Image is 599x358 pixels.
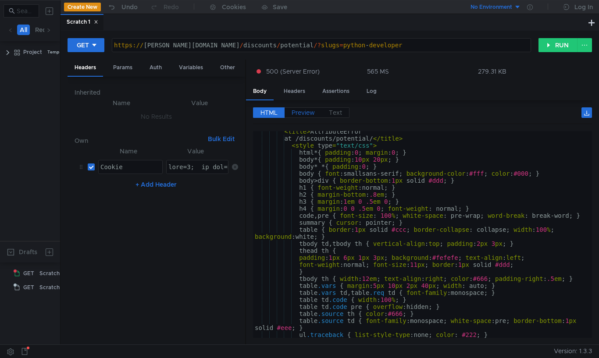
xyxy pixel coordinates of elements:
[161,98,239,108] th: Value
[17,6,34,16] input: Search...
[163,146,228,156] th: Value
[360,83,384,99] div: Log
[101,0,144,14] button: Undo
[106,60,139,76] div: Params
[75,87,239,98] h6: Inherited
[121,2,138,12] div: Undo
[143,60,169,76] div: Auth
[277,83,312,99] div: Headers
[75,135,205,146] h6: Own
[260,109,278,117] span: HTML
[213,60,242,76] div: Other
[23,46,42,59] div: Project
[39,267,63,280] div: Scratch 1
[19,247,37,257] div: Drafts
[315,83,357,99] div: Assertions
[32,25,64,35] button: Requests
[246,83,274,100] div: Body
[95,146,163,156] th: Name
[67,18,98,27] div: Scratch 1
[574,2,593,12] div: Log In
[222,2,246,12] div: Cookies
[23,267,34,280] span: GET
[478,67,506,75] div: 279.31 KB
[64,3,101,11] button: Create New
[367,67,389,75] div: 565 MS
[23,281,34,294] span: GET
[144,0,185,14] button: Redo
[471,3,512,11] div: No Environment
[538,38,578,52] button: RUN
[39,281,64,294] div: Scratch 2
[68,60,103,77] div: Headers
[132,179,180,190] button: + Add Header
[82,98,161,108] th: Name
[17,25,30,35] button: All
[141,113,172,121] nz-embed-empty: No Results
[273,4,287,10] div: Save
[172,60,210,76] div: Variables
[47,46,75,59] div: Temp Project
[554,345,592,358] span: Version: 1.3.3
[77,40,89,50] div: GET
[292,109,315,117] span: Preview
[68,38,104,52] button: GET
[204,134,238,144] button: Bulk Edit
[329,109,342,117] span: Text
[266,67,320,76] span: 500 (Server Error)
[164,2,179,12] div: Redo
